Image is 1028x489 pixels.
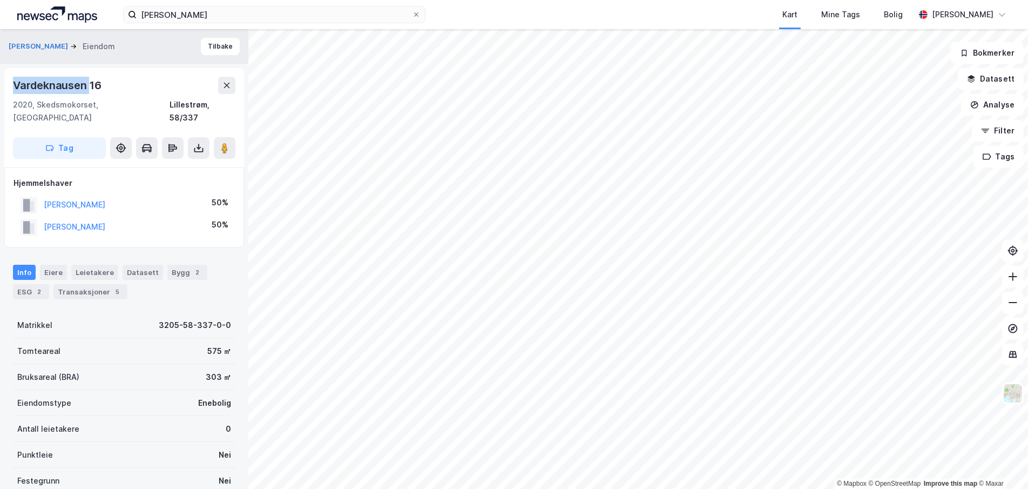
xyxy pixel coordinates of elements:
div: Matrikkel [17,319,52,332]
div: 50% [212,196,228,209]
div: Eiendomstype [17,397,71,410]
div: 5 [112,286,123,297]
div: Bolig [884,8,903,21]
div: 2020, Skedsmokorset, [GEOGRAPHIC_DATA] [13,98,170,124]
div: Datasett [123,265,163,280]
div: 303 ㎡ [206,371,231,384]
div: Bygg [167,265,207,280]
div: Antall leietakere [17,423,79,436]
div: Kart [782,8,797,21]
div: Nei [219,474,231,487]
iframe: Chat Widget [974,437,1028,489]
div: Festegrunn [17,474,59,487]
div: Vardeknausen 16 [13,77,104,94]
a: Mapbox [837,480,867,487]
div: [PERSON_NAME] [932,8,993,21]
div: Info [13,265,36,280]
button: [PERSON_NAME] [9,41,70,52]
img: logo.a4113a55bc3d86da70a041830d287a7e.svg [17,6,97,23]
div: ESG [13,284,49,299]
button: Filter [972,120,1024,142]
div: 3205-58-337-0-0 [159,319,231,332]
div: Eiere [40,265,67,280]
input: Søk på adresse, matrikkel, gårdeiere, leietakere eller personer [137,6,412,23]
div: Bruksareal (BRA) [17,371,79,384]
div: Lillestrøm, 58/337 [170,98,235,124]
div: 50% [212,218,228,231]
button: Tags [973,146,1024,168]
div: Tomteareal [17,345,60,358]
div: 2 [192,267,203,278]
img: Z [1003,383,1023,404]
div: Enebolig [198,397,231,410]
button: Tag [13,137,106,159]
a: OpenStreetMap [869,480,921,487]
div: Leietakere [71,265,118,280]
button: Tilbake [201,38,240,55]
button: Analyse [961,94,1024,116]
div: Hjemmelshaver [13,177,235,190]
div: Eiendom [83,40,115,53]
div: Transaksjoner [53,284,127,299]
div: 2 [34,286,45,297]
div: Mine Tags [821,8,860,21]
div: Kontrollprogram for chat [974,437,1028,489]
div: Punktleie [17,448,53,461]
div: Nei [219,448,231,461]
a: Improve this map [924,480,977,487]
div: 575 ㎡ [207,345,231,358]
button: Datasett [958,68,1024,90]
button: Bokmerker [951,42,1024,64]
div: 0 [226,423,231,436]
